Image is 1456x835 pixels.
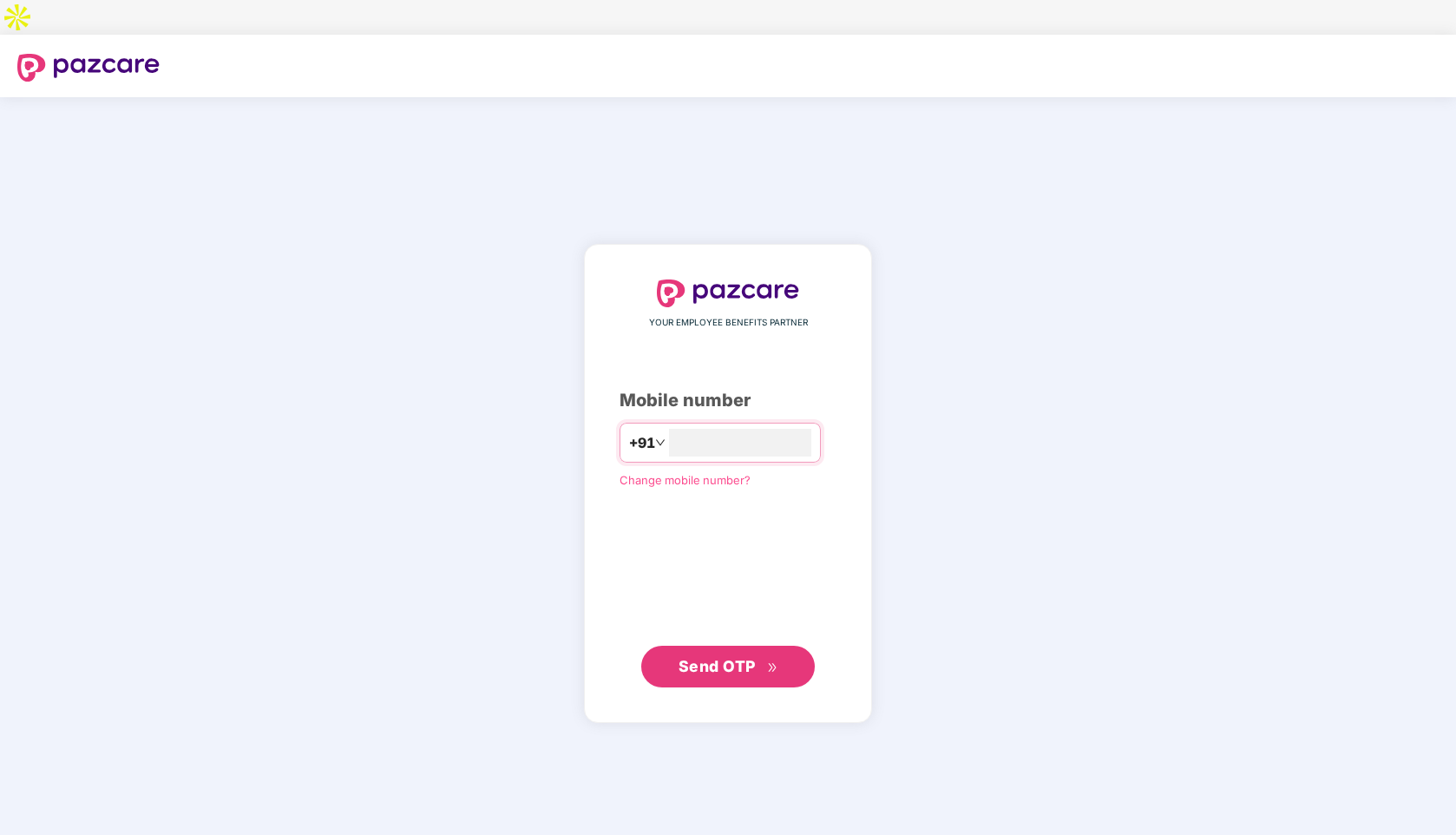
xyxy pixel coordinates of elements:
[679,657,756,675] span: Send OTP
[655,437,666,448] span: down
[620,387,836,414] div: Mobile number
[17,54,160,82] img: logo
[629,432,655,454] span: +91
[767,662,778,674] span: double-right
[657,279,799,307] img: logo
[641,646,815,687] button: Send OTPdouble-right
[620,473,751,487] a: Change mobile number?
[649,316,808,330] span: YOUR EMPLOYEE BENEFITS PARTNER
